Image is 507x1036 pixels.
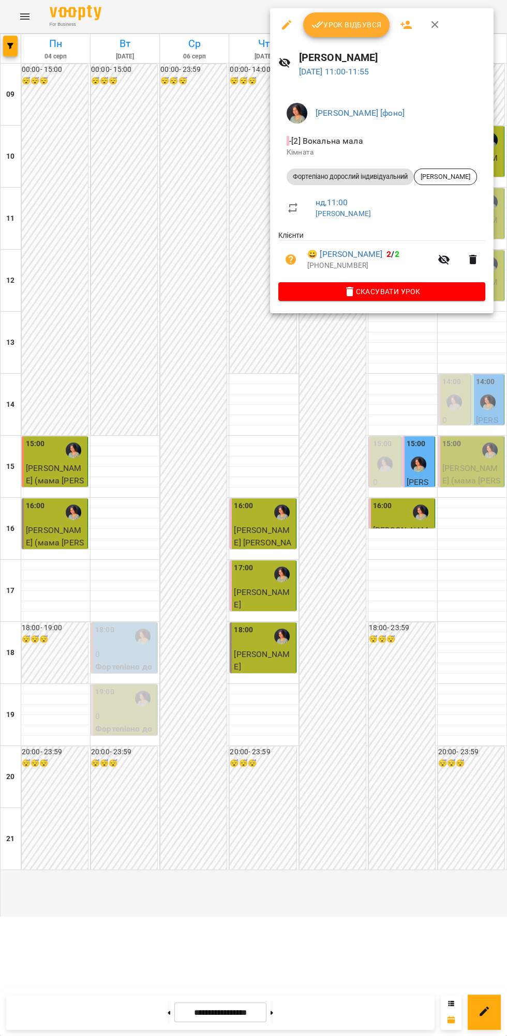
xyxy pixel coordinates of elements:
[307,248,382,261] a: 😀 [PERSON_NAME]
[414,169,477,185] div: [PERSON_NAME]
[278,282,485,301] button: Скасувати Урок
[311,19,382,31] span: Урок відбувся
[299,67,369,77] a: [DATE] 11:00-11:55
[303,12,390,37] button: Урок відбувся
[316,209,371,218] a: [PERSON_NAME]
[287,172,414,181] span: Фортепіано дорослий індивідуальний
[299,50,485,66] h6: [PERSON_NAME]
[287,147,477,158] p: Кімната
[316,197,348,207] a: нд , 11:00
[278,230,485,282] ul: Клієнти
[287,285,477,298] span: Скасувати Урок
[278,247,303,272] button: Візит ще не сплачено. Додати оплату?
[307,261,431,271] p: [PHONE_NUMBER]
[386,249,399,259] b: /
[287,103,307,124] img: e7cc86ff2ab213a8ed988af7ec1c5bbe.png
[316,108,405,118] a: [PERSON_NAME] [фоно]
[386,249,391,259] span: 2
[287,136,365,146] span: - [2] Вокальна мала
[395,249,399,259] span: 2
[414,172,476,181] span: [PERSON_NAME]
